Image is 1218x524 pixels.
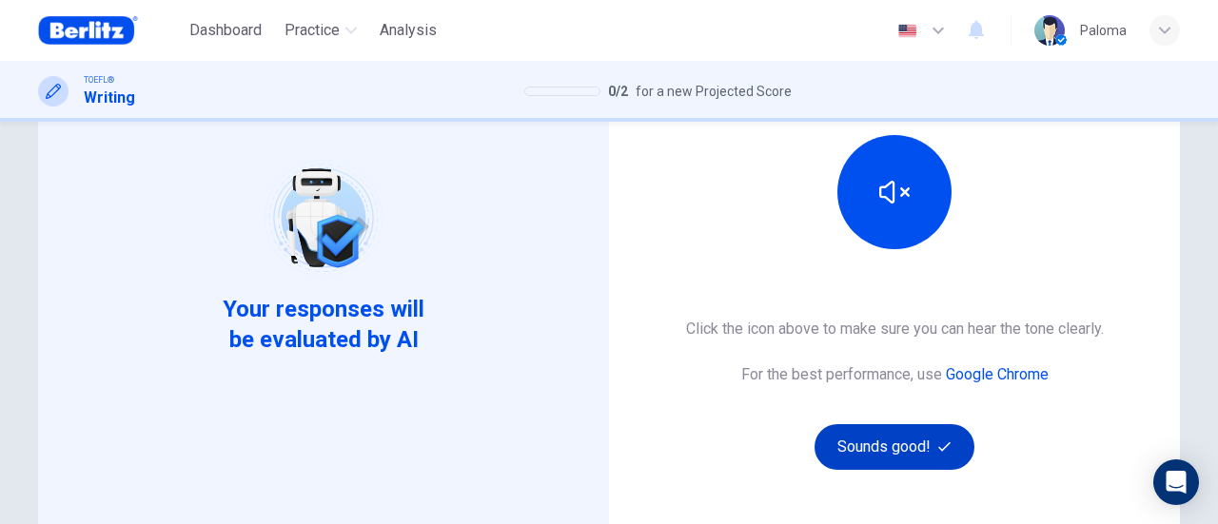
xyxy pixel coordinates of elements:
[815,424,974,470] button: Sounds good!
[182,13,269,48] button: Dashboard
[285,19,340,42] span: Practice
[84,73,114,87] span: TOEFL®
[84,87,135,109] h1: Writing
[946,365,1049,383] a: Google Chrome
[208,294,440,355] span: Your responses will be evaluated by AI
[1153,459,1199,505] div: Open Intercom Messenger
[380,19,437,42] span: Analysis
[741,363,1049,386] h6: For the best performance, use
[38,11,182,49] a: Berlitz Brasil logo
[38,11,138,49] img: Berlitz Brasil logo
[686,318,1104,340] h6: Click the icon above to make sure you can hear the tone clearly.
[277,13,364,48] button: Practice
[372,13,444,48] button: Analysis
[608,80,628,103] span: 0 / 2
[1080,19,1127,42] div: Paloma
[895,24,919,38] img: en
[189,19,262,42] span: Dashboard
[263,158,383,279] img: robot icon
[1034,15,1065,46] img: Profile picture
[636,80,792,103] span: for a new Projected Score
